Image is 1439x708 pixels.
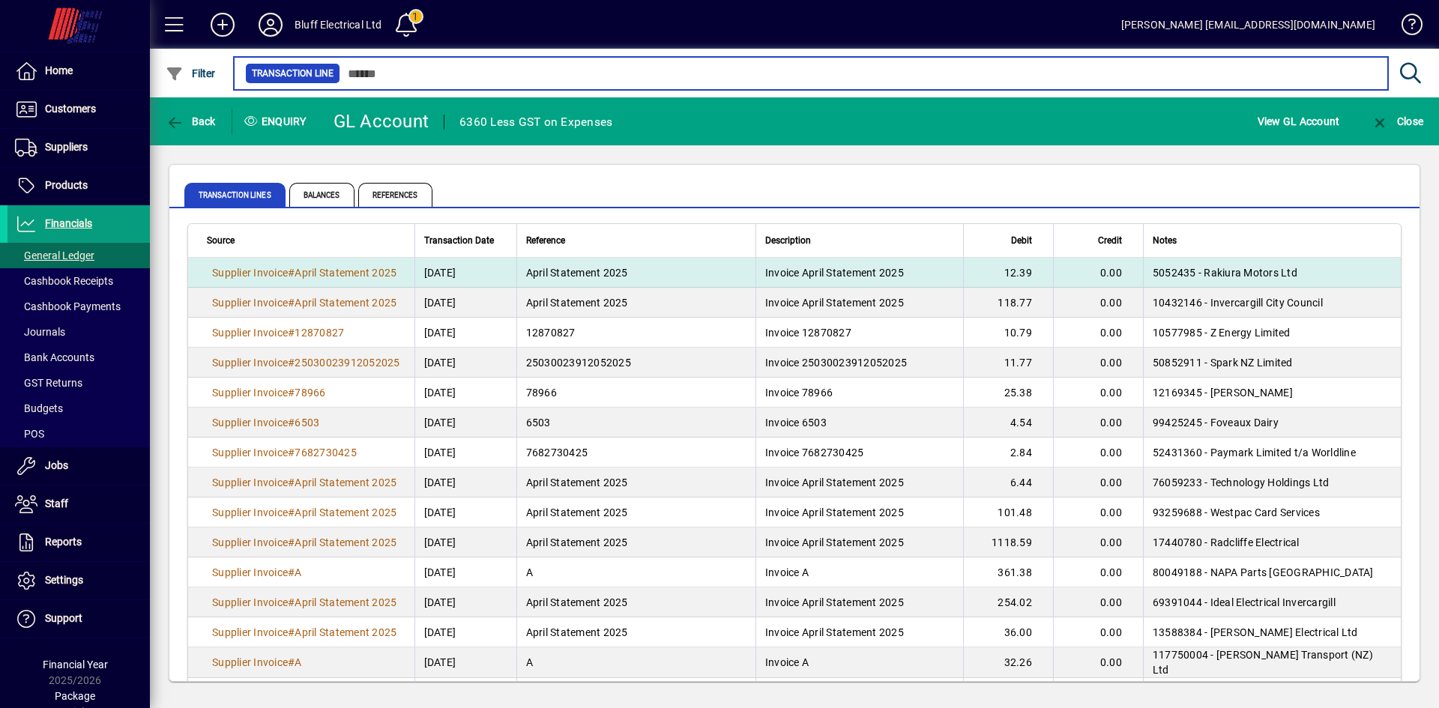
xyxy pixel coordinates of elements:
span: A [295,656,301,668]
a: Supplier Invoice#April Statement 2025 [207,504,402,521]
span: 7682730425 [295,447,357,459]
div: Transaction Date [424,232,507,249]
span: 25030023912052025 [526,357,631,369]
span: # [288,506,295,518]
a: Journals [7,319,150,345]
span: April Statement 2025 [295,596,396,608]
span: Notes [1153,232,1177,249]
td: 0.00 [1053,678,1143,708]
span: April Statement 2025 [295,476,396,488]
div: Enquiry [232,109,322,133]
span: POS [15,428,44,440]
a: Products [7,167,150,205]
a: Supplier Invoice#April Statement 2025 [207,294,402,311]
span: Supplier Invoice [212,536,288,548]
span: Invoice 78966 [765,387,833,399]
td: 36.00 [963,617,1053,647]
a: Supplier Invoice#A [207,654,307,671]
span: [DATE] [424,445,456,460]
span: 6503 [295,417,319,429]
a: Cashbook Receipts [7,268,150,294]
td: 0.00 [1053,617,1143,647]
span: Supplier Invoice [212,447,288,459]
span: April Statement 2025 [526,596,628,608]
span: 78966 [295,387,325,399]
span: Bank Accounts [15,351,94,363]
span: [DATE] [424,475,456,490]
td: 2.84 [963,438,1053,468]
a: Home [7,52,150,90]
span: 6503 [526,417,551,429]
span: Close [1371,115,1423,127]
span: 117750004 - [PERSON_NAME] Transport (NZ) Ltd [1153,649,1373,676]
span: April Statement 2025 [295,536,396,548]
span: [DATE] [424,625,456,640]
td: 6.44 [963,468,1053,497]
a: Supplier Invoice#April Statement 2025 [207,474,402,491]
div: GL Account [334,109,429,133]
span: 80049188 - NAPA Parts [GEOGRAPHIC_DATA] [1153,566,1374,578]
span: April Statement 2025 [295,626,396,638]
span: Invoice 12870827 [765,327,851,339]
span: April Statement 2025 [526,267,628,279]
span: Invoice April Statement 2025 [765,476,904,488]
span: Support [45,612,82,624]
span: [DATE] [424,415,456,430]
span: Reports [45,536,82,548]
span: Supplier Invoice [212,297,288,309]
span: GST Returns [15,377,82,389]
span: Invoice April Statement 2025 [765,267,904,279]
td: 254.02 [963,587,1053,617]
span: [DATE] [424,505,456,520]
span: Suppliers [45,141,88,153]
span: April Statement 2025 [295,267,396,279]
a: Supplier Invoice#25030023912052025 [207,354,405,371]
span: Staff [45,497,68,509]
span: Credit [1098,232,1122,249]
a: Supplier Invoice#April Statement 2025 [207,264,402,281]
span: [DATE] [424,265,456,280]
span: Supplier Invoice [212,417,288,429]
a: Jobs [7,447,150,485]
span: Invoice April Statement 2025 [765,297,904,309]
span: View GL Account [1258,109,1340,133]
span: A [526,656,533,668]
span: Description [765,232,811,249]
span: Invoice April Statement 2025 [765,536,904,548]
span: Supplier Invoice [212,267,288,279]
td: 0.00 [1053,288,1143,318]
span: [DATE] [424,655,456,670]
a: Bank Accounts [7,345,150,370]
td: 361.38 [963,557,1053,587]
a: Supplier Invoice#April Statement 2025 [207,624,402,641]
td: 0.00 [1053,258,1143,288]
div: Reference [526,232,746,249]
span: Invoice 7682730425 [765,447,864,459]
span: # [288,447,295,459]
span: Supplier Invoice [212,596,288,608]
span: [DATE] [424,385,456,400]
a: Cashbook Payments [7,294,150,319]
a: Supplier Invoice#6503 [207,414,325,431]
span: April Statement 2025 [526,626,628,638]
span: 10577985 - Z Energy Limited [1153,327,1291,339]
a: Supplier Invoice#12870827 [207,324,349,341]
span: Settings [45,574,83,586]
button: Back [162,108,220,135]
span: Products [45,179,88,191]
span: # [288,297,295,309]
app-page-header-button: Close enquiry [1355,108,1439,135]
span: # [288,536,295,548]
td: 0.00 [1053,587,1143,617]
button: Filter [162,60,220,87]
div: [PERSON_NAME] [EMAIL_ADDRESS][DOMAIN_NAME] [1121,13,1375,37]
span: Supplier Invoice [212,566,288,578]
span: # [288,476,295,488]
td: 25.38 [963,378,1053,408]
span: 50852911 - Spark NZ Limited [1153,357,1293,369]
td: 4.54 [963,408,1053,438]
span: Supplier Invoice [212,476,288,488]
span: Invoice A [765,656,809,668]
span: Jobs [45,459,68,471]
span: Cashbook Payments [15,300,121,312]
